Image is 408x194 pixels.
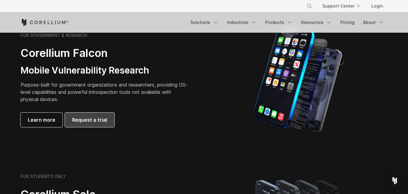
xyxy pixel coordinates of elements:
a: Corellium Home [21,19,69,26]
h6: FOR STUDENTS ONLY [21,174,66,179]
a: Learn more [21,113,63,127]
span: Learn more [28,116,55,123]
h2: Corellium Falcon [21,46,190,60]
div: Open Intercom Messenger [387,173,402,188]
h3: Mobile Vulnerability Research [21,65,190,76]
a: Login [367,1,388,12]
a: Products [262,17,296,28]
button: Search [304,1,315,12]
span: Request a trial [72,116,107,123]
a: Resources [297,17,336,28]
a: Solutions [187,17,222,28]
div: Navigation Menu [299,1,388,12]
a: About [359,17,388,28]
div: Navigation Menu [187,17,388,28]
a: Industries [223,17,260,28]
a: Pricing [337,17,358,28]
h6: FOR GOVERNMENT & RESEARCH [21,33,87,38]
a: Request a trial [65,113,114,127]
a: Support Center [317,1,364,12]
p: Purpose-built for government organizations and researchers, providing OS-level capabilities and p... [21,81,190,103]
img: iPhone model separated into the mechanics used to build the physical device. [253,27,344,133]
